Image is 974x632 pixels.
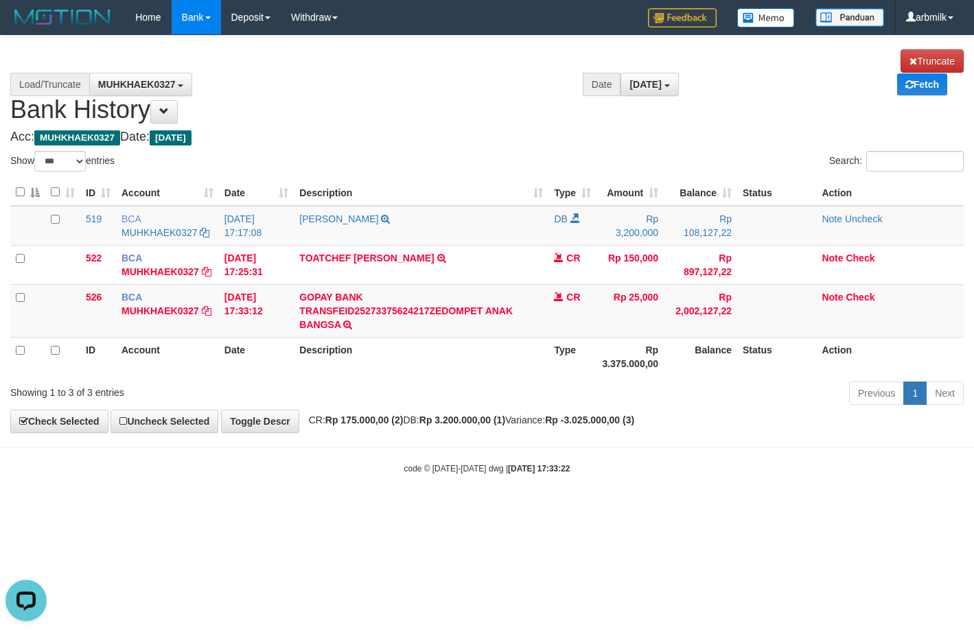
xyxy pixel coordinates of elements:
img: MOTION_logo.png [10,7,115,27]
th: Status [737,179,816,206]
td: Rp 150,000 [596,245,664,284]
td: Rp 108,127,22 [664,206,737,246]
span: 522 [86,253,102,264]
button: [DATE] [621,73,678,96]
a: Copy MUHKHAEK0327 to clipboard [202,266,211,277]
strong: [DATE] 17:33:22 [508,464,570,473]
a: Copy MUHKHAEK0327 to clipboard [200,227,209,238]
a: Toggle Descr [221,410,299,433]
th: Account [116,337,219,376]
h1: Bank History [10,49,964,124]
th: Account: activate to sort column ascending [116,179,219,206]
td: Rp 897,127,22 [664,245,737,284]
a: [PERSON_NAME] [299,213,378,224]
label: Search: [829,151,964,172]
span: CR: DB: Variance: [302,414,634,425]
a: MUHKHAEK0327 [121,305,199,316]
th: Date: activate to sort column ascending [219,179,294,206]
a: Uncheck [845,213,882,224]
th: Description: activate to sort column ascending [294,179,548,206]
h4: Acc: Date: [10,130,964,144]
th: ID [80,337,116,376]
span: MUHKHAEK0327 [98,79,176,90]
span: BCA [121,213,141,224]
div: Load/Truncate [10,73,89,96]
span: [DATE] [150,130,192,145]
span: BCA [121,292,142,303]
td: [DATE] 17:25:31 [219,245,294,284]
th: Description [294,337,548,376]
div: Date [583,73,621,96]
a: 1 [903,382,927,405]
a: GOPAY BANK TRANSFEID25273375624217ZEDOMPET ANAK BANGSA [299,292,513,330]
td: Rp 25,000 [596,284,664,337]
small: code © [DATE]-[DATE] dwg | [404,464,570,473]
span: 519 [86,213,102,224]
label: Show entries [10,151,115,172]
td: [DATE] 17:33:12 [219,284,294,337]
a: Check [846,253,874,264]
strong: Rp 175.000,00 (2) [325,414,404,425]
select: Showentries [34,151,86,172]
span: BCA [121,253,142,264]
strong: Rp -3.025.000,00 (3) [545,414,634,425]
th: : activate to sort column ascending [45,179,80,206]
strong: Rp 3.200.000,00 (1) [419,414,505,425]
a: Truncate [901,49,964,73]
img: Feedback.jpg [648,8,717,27]
span: DB [554,213,567,224]
img: panduan.png [815,8,884,27]
a: Check [846,292,874,303]
a: Fetch [897,73,947,95]
div: Showing 1 to 3 of 3 entries [10,380,395,399]
td: [DATE] 17:17:08 [219,206,294,246]
input: Search: [866,151,964,172]
th: ID: activate to sort column ascending [80,179,116,206]
a: Note [822,213,842,224]
th: Rp 3.375.000,00 [596,337,664,376]
a: Uncheck Selected [111,410,218,433]
th: Status [737,337,816,376]
a: Copy MUHKHAEK0327 to clipboard [202,305,211,316]
span: CR [566,253,580,264]
a: Previous [849,382,904,405]
td: Rp 2,002,127,22 [664,284,737,337]
th: Action [816,337,964,376]
th: : activate to sort column descending [10,179,45,206]
img: Button%20Memo.svg [737,8,795,27]
button: MUHKHAEK0327 [89,73,193,96]
a: Next [926,382,964,405]
td: Rp 3,200,000 [596,206,664,246]
span: 526 [86,292,102,303]
span: CR [566,292,580,303]
a: Check Selected [10,410,108,433]
th: Type: activate to sort column ascending [548,179,596,206]
th: Balance: activate to sort column ascending [664,179,737,206]
a: MUHKHAEK0327 [121,266,199,277]
a: MUHKHAEK0327 [121,227,198,238]
a: TOATCHEF [PERSON_NAME] [299,253,434,264]
button: Open LiveChat chat widget [5,5,47,47]
span: MUHKHAEK0327 [34,130,120,145]
th: Amount: activate to sort column ascending [596,179,664,206]
a: Note [822,253,843,264]
th: Type [548,337,596,376]
th: Action [816,179,964,206]
th: Date [219,337,294,376]
th: Balance [664,337,737,376]
a: Note [822,292,843,303]
span: [DATE] [629,79,661,90]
